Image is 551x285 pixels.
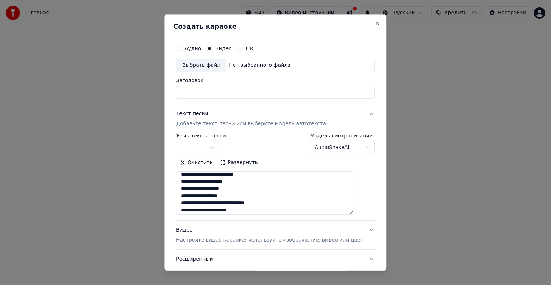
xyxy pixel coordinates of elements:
[176,133,226,138] label: Язык текста песни
[176,221,375,249] button: ВидеоНастройте видео караоке: используйте изображение, видео или цвет
[176,59,226,72] div: Выбрать файл
[176,237,363,244] p: Настройте видео караоке: используйте изображение, видео или цвет
[176,250,375,268] button: Расширенный
[176,120,326,127] p: Добавьте текст песни или выберите модель автотекста
[176,110,208,117] div: Текст песни
[176,133,375,220] div: Текст песниДобавьте текст песни или выберите модель автотекста
[176,78,375,83] label: Заголовок
[310,133,375,138] label: Модель синхронизации
[215,46,232,51] label: Видео
[185,46,201,51] label: Аудио
[216,157,262,168] button: Развернуть
[176,226,363,244] div: Видео
[226,62,293,69] div: Нет выбранного файла
[173,23,377,30] h2: Создать караоке
[176,104,375,133] button: Текст песниДобавьте текст песни или выберите модель автотекста
[176,157,216,168] button: Очистить
[246,46,256,51] label: URL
